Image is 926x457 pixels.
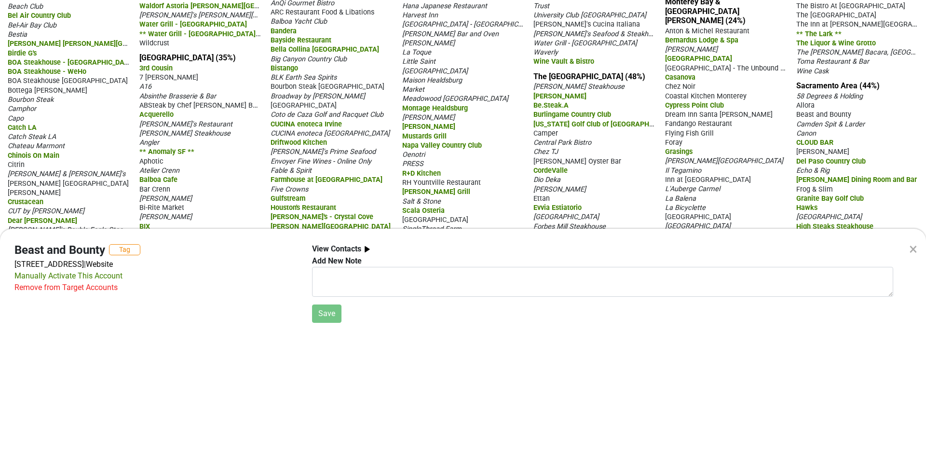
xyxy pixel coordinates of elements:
img: arrow_right.svg [361,243,373,255]
div: Manually Activate This Account [14,270,123,282]
div: Remove from Target Accounts [14,282,118,293]
button: Tag [109,244,140,255]
button: Save [312,305,341,323]
h4: Beast and Bounty [14,243,105,257]
a: [STREET_ADDRESS] [14,260,84,269]
span: | [84,260,86,269]
div: × [909,237,917,261]
b: Add New Note [312,256,362,265]
b: View Contacts [312,244,361,253]
a: Website [86,260,113,269]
